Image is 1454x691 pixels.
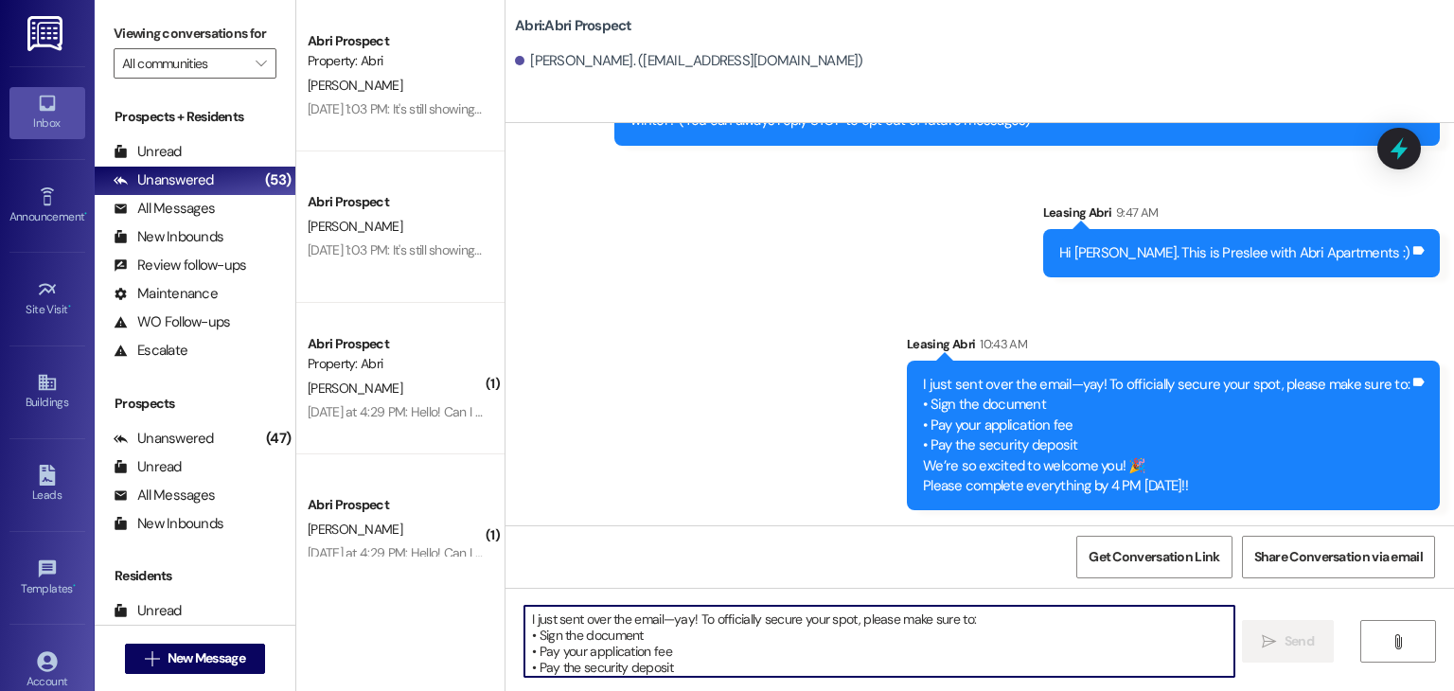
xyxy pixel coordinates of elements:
[114,601,182,621] div: Unread
[114,227,223,247] div: New Inbounds
[9,87,85,138] a: Inbox
[261,424,295,453] div: (47)
[308,192,483,212] div: Abri Prospect
[114,19,276,48] label: Viewing conversations for
[1285,631,1314,651] span: Send
[1242,620,1334,663] button: Send
[256,56,266,71] i: 
[907,334,1440,361] div: Leasing Abri
[308,100,546,117] div: [DATE] 1:03 PM: It's still showing 380 for rent.
[308,241,546,258] div: [DATE] 1:03 PM: It's still showing 380 for rent.
[975,334,1027,354] div: 10:43 AM
[515,51,863,71] div: [PERSON_NAME]. ([EMAIL_ADDRESS][DOMAIN_NAME])
[73,579,76,593] span: •
[1254,547,1423,567] span: Share Conversation via email
[308,77,402,94] span: [PERSON_NAME]
[68,300,71,313] span: •
[1262,634,1276,649] i: 
[9,274,85,325] a: Site Visit •
[114,256,246,275] div: Review follow-ups
[308,354,483,374] div: Property: Abri
[114,199,215,219] div: All Messages
[308,544,1223,561] div: [DATE] at 4:29 PM: Hello! Can I put in another maintenance request from my bathroom sink please? ...
[9,459,85,510] a: Leads
[114,457,182,477] div: Unread
[95,566,295,586] div: Residents
[114,341,187,361] div: Escalate
[114,284,218,304] div: Maintenance
[1391,634,1405,649] i: 
[515,16,632,36] b: Abri: Abri Prospect
[9,553,85,604] a: Templates •
[1242,536,1435,578] button: Share Conversation via email
[260,166,295,195] div: (53)
[308,51,483,71] div: Property: Abri
[308,403,1223,420] div: [DATE] at 4:29 PM: Hello! Can I put in another maintenance request from my bathroom sink please? ...
[168,648,245,668] span: New Message
[1043,203,1440,229] div: Leasing Abri
[95,107,295,127] div: Prospects + Residents
[923,375,1410,497] div: I just sent over the email—yay! To officially secure your spot, please make sure to: • Sign the d...
[27,16,66,51] img: ResiDesk Logo
[1089,547,1219,567] span: Get Conversation Link
[308,495,483,515] div: Abri Prospect
[114,312,230,332] div: WO Follow-ups
[1076,536,1232,578] button: Get Conversation Link
[84,207,87,221] span: •
[1059,243,1410,263] div: Hi [PERSON_NAME]. This is Preslee with Abri Apartments :)
[308,334,483,354] div: Abri Prospect
[95,394,295,414] div: Prospects
[308,218,402,235] span: [PERSON_NAME]
[114,514,223,534] div: New Inbounds
[308,31,483,51] div: Abri Prospect
[122,48,246,79] input: All communities
[1111,203,1158,222] div: 9:47 AM
[114,429,214,449] div: Unanswered
[308,380,402,397] span: [PERSON_NAME]
[308,521,402,538] span: [PERSON_NAME]
[114,170,214,190] div: Unanswered
[125,644,265,674] button: New Message
[145,651,159,666] i: 
[9,366,85,417] a: Buildings
[114,142,182,162] div: Unread
[114,486,215,505] div: All Messages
